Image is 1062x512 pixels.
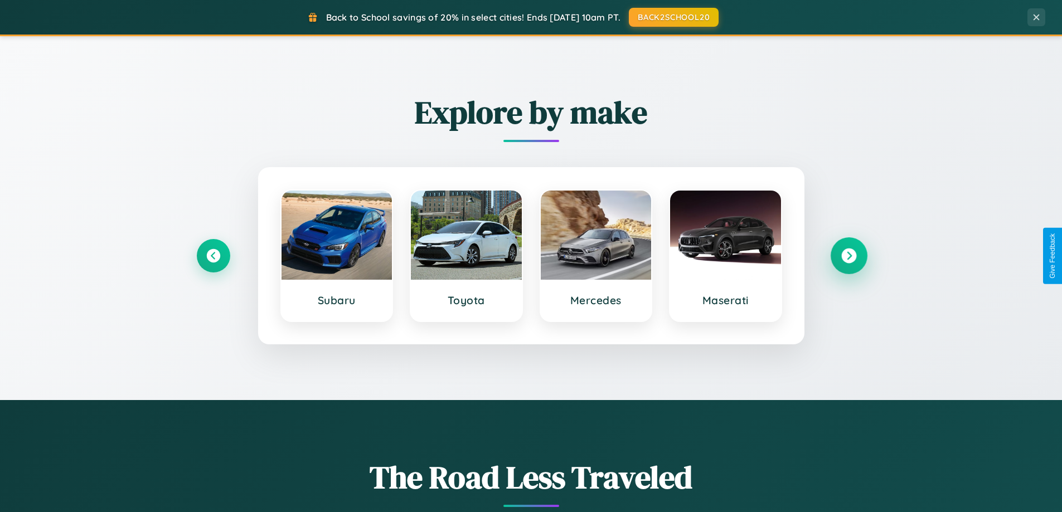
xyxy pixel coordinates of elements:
[629,8,719,27] button: BACK2SCHOOL20
[1049,233,1056,279] div: Give Feedback
[197,456,866,499] h1: The Road Less Traveled
[326,12,620,23] span: Back to School savings of 20% in select cities! Ends [DATE] 10am PT.
[197,91,866,134] h2: Explore by make
[293,294,381,307] h3: Subaru
[681,294,770,307] h3: Maserati
[422,294,511,307] h3: Toyota
[552,294,641,307] h3: Mercedes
